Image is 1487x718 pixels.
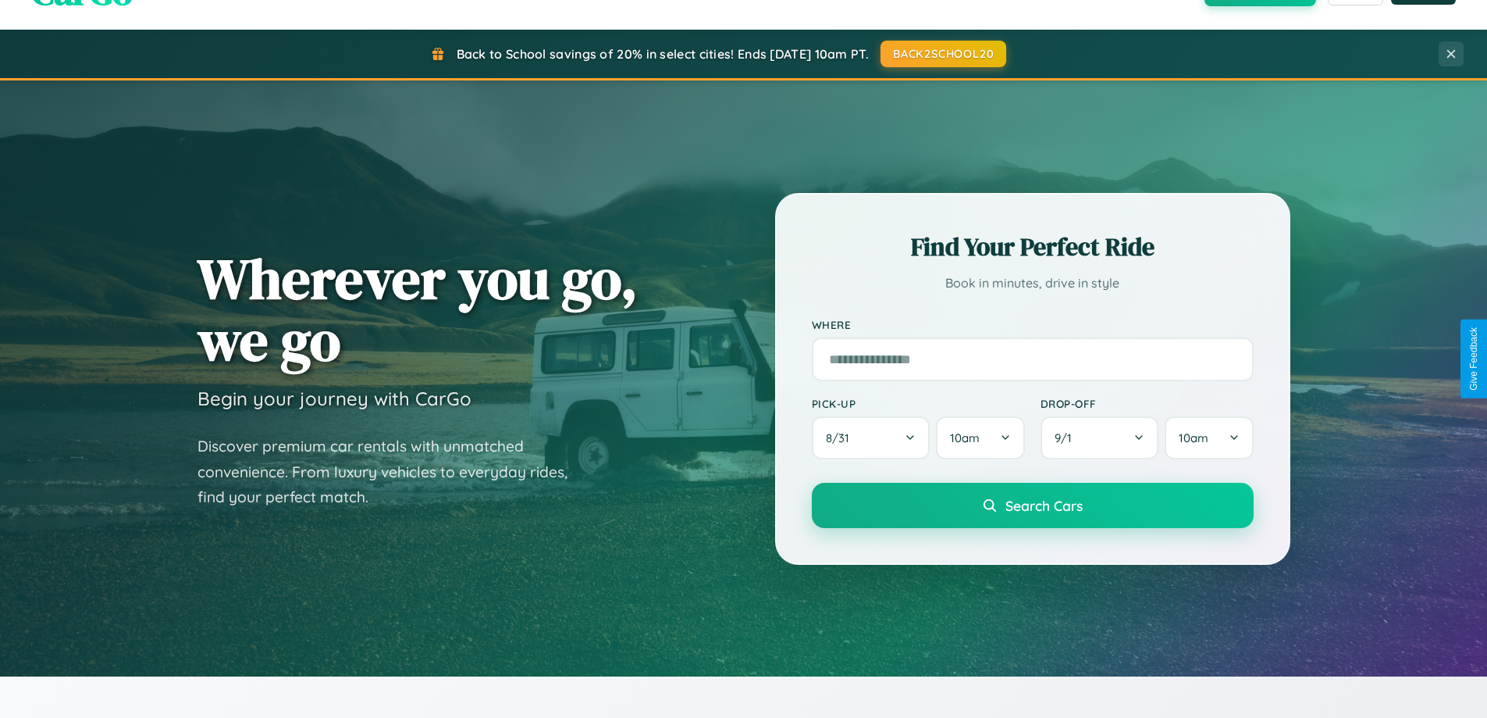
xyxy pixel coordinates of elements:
h3: Begin your journey with CarGo [197,387,471,410]
div: Give Feedback [1468,327,1479,391]
span: 8 / 31 [826,430,857,445]
label: Where [812,318,1254,331]
button: 9/1 [1041,416,1159,459]
span: 9 / 1 [1055,430,1080,445]
button: 10am [1165,416,1253,459]
span: 10am [1179,430,1208,445]
button: 8/31 [812,416,930,459]
label: Pick-up [812,397,1025,410]
p: Discover premium car rentals with unmatched convenience. From luxury vehicles to everyday rides, ... [197,434,588,510]
h1: Wherever you go, we go [197,248,638,371]
p: Book in minutes, drive in style [812,272,1254,295]
button: Search Cars [812,483,1254,528]
button: BACK2SCHOOL20 [880,41,1006,67]
h2: Find Your Perfect Ride [812,230,1254,264]
button: 10am [936,416,1024,459]
span: Search Cars [1005,497,1083,514]
span: 10am [950,430,980,445]
label: Drop-off [1041,397,1254,410]
span: Back to School savings of 20% in select cities! Ends [DATE] 10am PT. [457,46,869,62]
